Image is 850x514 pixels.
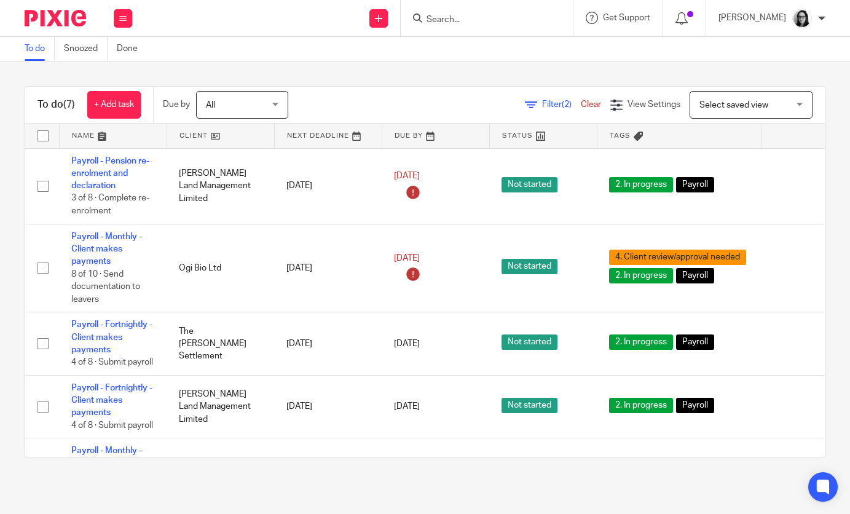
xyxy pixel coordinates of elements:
[502,334,557,350] span: Not started
[425,15,536,26] input: Search
[542,100,581,109] span: Filter
[609,177,673,192] span: 2. In progress
[676,268,714,283] span: Payroll
[206,101,215,109] span: All
[792,9,812,28] img: Profile%20photo.jpeg
[63,100,75,109] span: (7)
[603,14,650,22] span: Get Support
[676,177,714,192] span: Payroll
[71,358,153,366] span: 4 of 8 · Submit payroll
[167,148,274,224] td: [PERSON_NAME] Land Management Limited
[167,375,274,438] td: [PERSON_NAME] Land Management Limited
[71,194,149,216] span: 3 of 8 · Complete re-enrolment
[71,446,142,480] a: Payroll - Monthly - Sense makes payments
[394,172,420,180] span: [DATE]
[87,91,141,119] a: + Add task
[25,10,86,26] img: Pixie
[167,224,274,312] td: Ogi Bio Ltd
[581,100,601,109] a: Clear
[71,232,142,266] a: Payroll - Monthly - Client makes payments
[71,270,140,304] span: 8 of 10 · Send documentation to leavers
[609,334,673,350] span: 2. In progress
[71,421,153,430] span: 4 of 8 · Submit payroll
[274,438,382,514] td: [DATE]
[562,100,572,109] span: (2)
[274,148,382,224] td: [DATE]
[25,37,55,61] a: To do
[502,398,557,413] span: Not started
[502,177,557,192] span: Not started
[628,100,680,109] span: View Settings
[394,402,420,411] span: [DATE]
[609,398,673,413] span: 2. In progress
[502,259,557,274] span: Not started
[676,334,714,350] span: Payroll
[117,37,147,61] a: Done
[609,268,673,283] span: 2. In progress
[676,398,714,413] span: Payroll
[274,312,382,376] td: [DATE]
[71,384,152,417] a: Payroll - Fortnightly - Client makes payments
[394,339,420,348] span: [DATE]
[610,132,631,139] span: Tags
[167,438,274,514] td: AdInMo Ltd
[274,224,382,312] td: [DATE]
[37,98,75,111] h1: To do
[167,312,274,376] td: The [PERSON_NAME] Settlement
[64,37,108,61] a: Snoozed
[394,254,420,263] span: [DATE]
[71,320,152,354] a: Payroll - Fortnightly - Client makes payments
[609,250,746,265] span: 4. Client review/approval needed
[699,101,768,109] span: Select saved view
[718,12,786,24] p: [PERSON_NAME]
[71,157,149,191] a: Payroll - Pension re-enrolment and declaration
[163,98,190,111] p: Due by
[609,457,647,473] span: Payroll
[274,375,382,438] td: [DATE]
